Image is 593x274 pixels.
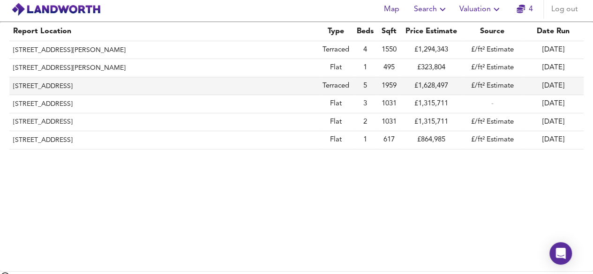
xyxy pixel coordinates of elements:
th: [STREET_ADDRESS] [9,77,319,95]
td: 1031 [377,95,401,113]
span: - [491,100,494,107]
td: 1959 [377,77,401,95]
div: Type [323,26,349,37]
td: £/ft² Estimate [462,41,523,59]
td: [DATE] [523,113,584,131]
td: [DATE] [523,131,584,149]
th: [STREET_ADDRESS] [9,95,319,113]
td: £323,804 [401,59,462,77]
td: Flat [319,95,353,113]
div: Sqft [381,26,397,37]
div: Beds [357,26,374,37]
td: [DATE] [523,95,584,113]
td: £/ft² Estimate [462,59,523,77]
th: [STREET_ADDRESS] [9,131,319,149]
div: Price Estimate [405,26,458,37]
td: 617 [377,131,401,149]
img: logo [11,2,101,16]
td: 1031 [377,113,401,131]
td: 1 [353,131,377,149]
td: Flat [319,59,353,77]
td: £1,294,343 [401,41,462,59]
td: £864,985 [401,131,462,149]
div: Source [465,26,519,37]
div: Date Run [526,26,580,37]
div: Open Intercom Messenger [549,242,572,265]
td: 1550 [377,41,401,59]
th: Report Location [9,22,319,41]
th: [STREET_ADDRESS][PERSON_NAME] [9,41,319,59]
span: Valuation [459,3,502,16]
td: 5 [353,77,377,95]
span: Log out [551,3,578,16]
td: Terraced [319,41,353,59]
td: 4 [353,41,377,59]
td: £1,315,711 [401,113,462,131]
th: [STREET_ADDRESS] [9,113,319,131]
td: [DATE] [523,41,584,59]
td: [DATE] [523,59,584,77]
td: Flat [319,113,353,131]
td: £/ft² Estimate [462,77,523,95]
span: Map [380,3,403,16]
td: 3 [353,95,377,113]
td: 1 [353,59,377,77]
td: 495 [377,59,401,77]
a: 4 [517,3,533,16]
td: £1,315,711 [401,95,462,113]
span: Search [414,3,448,16]
td: 2 [353,113,377,131]
td: Terraced [319,77,353,95]
td: £1,628,497 [401,77,462,95]
td: £/ft² Estimate [462,113,523,131]
td: £/ft² Estimate [462,131,523,149]
td: Flat [319,131,353,149]
td: [DATE] [523,77,584,95]
th: [STREET_ADDRESS][PERSON_NAME] [9,59,319,77]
